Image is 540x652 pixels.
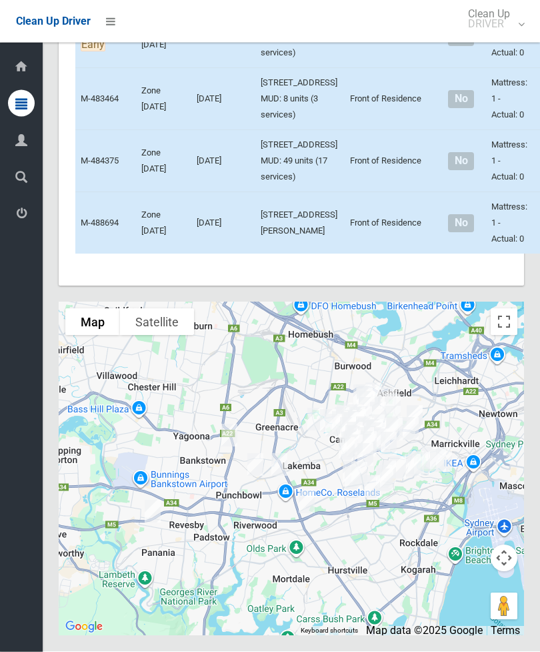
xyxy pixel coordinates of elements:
span: No [448,215,474,233]
a: Clean Up Driver [16,11,91,31]
td: Zone [DATE] [136,131,191,193]
div: 45 Homer Street, EARLWOOD NSW 2206<br>Status : AssignedToRoute<br><a href="/driver/booking/484406... [417,442,443,475]
h4: Normal sized [442,218,481,230]
div: 71 Lincoln Street, BELFIELD NSW 2191<br>Status : AssignedToRoute<br><a href="/driver/booking/4832... [327,406,353,440]
div: 4 French Avenue, BANKSTOWN NSW 2200<br>Status : Collected<br><a href="/driver/booking/484745/comp... [216,419,243,452]
div: 29 First Avenue, CAMPSIE NSW 2194<br>Status : AssignedToRoute<br><a href="/driver/booking/483511/... [329,402,356,436]
button: Show street map [65,309,120,336]
div: 60 Princess Street, CANTERBURY NSW 2193<br>Status : AssignedToRoute<br><a href="/driver/booking/4... [379,401,406,434]
div: 14 Highland Crescent, EARLWOOD NSW 2206<br>Status : AssignedToRoute<br><a href="/driver/booking/4... [409,447,435,480]
a: Terms (opens in new tab) [491,625,520,637]
div: 50 Rosemont Street South, PUNCHBOWL NSW 2196<br>Status : Collected<br><a href="/driver/booking/48... [266,448,293,482]
div: 180 Homer Street, EARLWOOD NSW 2206<br>Status : AssignedToRoute<br><a href="/driver/booking/48888... [399,449,426,482]
td: [DATE] [191,69,255,131]
td: [DATE] [191,131,255,193]
div: 36 Waverley Street, BELMORE NSW 2192<br>Status : AssignedToRoute<br><a href="/driver/booking/4855... [333,432,360,466]
div: 13A Third Avenue, CAMPSIE NSW 2194<br>Status : AssignedToRoute<br><a href="/driver/booking/488863... [335,405,362,438]
div: 4 Waratah Street, CANTERBURY NSW 2193<br>Status : AssignedToRoute<br><a href="/driver/booking/483... [364,418,391,451]
div: 74-76 Floss Street, HURLSTONE PARK NSW 2193<br>Status : AssignedToRoute<br><a href="/driver/booki... [397,412,424,446]
span: No [448,29,474,47]
div: 71 Crieff Street, ASHBURY NSW 2193<br>Status : AssignedToRoute<br><a href="/driver/booking/483694... [365,397,391,430]
div: 63 Third Street, ASHBURY NSW 2193<br>Status : AssignedToRoute<br><a href="/driver/booking/483772/... [379,389,406,422]
div: 2/25 Fletcher Street, CAMPSIE NSW 2194<br>Status : AssignedToRoute<br><a href="/driver/booking/48... [341,430,368,463]
span: Clean Up Driver [16,15,91,27]
div: 75-79 Minter Street, CANTERBURY NSW 2193<br>Status : AssignedToRoute<br><a href="/driver/booking/... [381,413,408,446]
div: 77 Ninth Avenue, CAMPSIE NSW 2194<br>Status : AssignedToRoute<br><a href="/driver/booking/483854/... [337,408,363,441]
div: 36 Sixth Avenue, CAMPSIE NSW 2194<br>Status : AssignedToRoute<br><a href="/driver/booking/484150/... [341,400,368,433]
div: 8-16 Eighth Avenue, CAMPSIE NSW 2194<br>Status : AssignedToRoute<br><a href="/driver/booking/4301... [344,402,371,436]
div: 8 Thorncraft Parade, CAMPSIE NSW 2194<br>Status : AssignedToRoute<br><a href="/driver/booking/483... [336,427,363,460]
div: 3 Hampton Street, CROYDON PARK NSW 2133<br>Status : AssignedToRoute<br><a href="/driver/booking/4... [348,380,375,413]
div: 55 Bexley Road, CAMPSIE NSW 2194<br>Status : AssignedToRoute<br><a href="/driver/booking/483342/c... [352,438,379,472]
td: Front of Residence [345,193,437,255]
span: Clean Up [461,9,523,29]
small: DRIVER [468,19,510,29]
div: 83A Bayview Avenue, EARLWOOD NSW 2206<br>Status : AssignedToRoute<br><a href="/driver/booking/483... [425,444,451,478]
div: 38-40 Clyde Street, CROYDON PARK NSW 2133<br>Status : AssignedToRoute<br><a href="/driver/booking... [351,383,378,416]
span: Map data ©2025 Google [366,625,483,637]
div: 2 Boronia Street, BELFIELD NSW 2191<br>Status : AssignedToRoute<br><a href="/driver/booking/48374... [302,403,329,436]
div: 141 Croydon Avenue, CROYDON PARK NSW 2133<br>Status : AssignedToRoute<br><a href="/driver/booking... [360,378,387,411]
button: Show satellite imagery [120,309,194,336]
span: No [448,91,474,109]
button: Toggle fullscreen view [491,309,517,336]
div: 35 Shackel Avenue, KINGSGROVE NSW 2208<br>Status : Collected<br><a href="/driver/booking/484636/c... [339,462,366,495]
div: 14 Unara Street, CAMPSIE NSW 2194<br>Status : AssignedToRoute<br><a href="/driver/booking/483464/... [353,422,379,456]
button: Map camera controls [491,545,517,572]
div: 41 South Parade, CAMPSIE NSW 2194<br>Status : AssignedToRoute<br><a href="/driver/booking/483474/... [351,412,377,445]
td: Mattress: 1 - Actual: 0 [486,193,533,255]
td: Mattress: 1 - Actual: 0 [486,69,533,131]
div: 105 Burwood Road, BELFIELD NSW 2191<br>Status : AssignedToRoute<br><a href="/driver/booking/48409... [315,404,341,438]
div: 29 Gould Street, CAMPSIE NSW 2194<br>Status : AssignedToRoute<br><a href="/driver/booking/484358/... [357,416,384,449]
td: Front of Residence [345,69,437,131]
td: Mattress: 1 - Actual: 0 [486,131,533,193]
span: No [448,153,474,171]
h4: Normal sized [442,156,481,168]
div: 17 Duke Street, CAMPSIE NSW 2194<br>Status : AssignedToRoute<br><a href="/driver/booking/483504/c... [353,413,379,446]
td: [DATE] [191,193,255,255]
td: M-483464 [75,69,136,131]
div: 10 Shaw Avenue, EARLWOOD NSW 2206<br>Status : AssignedToRoute<br><a href="/driver/booking/483399/... [371,460,397,494]
td: [STREET_ADDRESS] MUD: 8 units (3 services) [255,69,345,131]
div: 59 Fore Street, CANTERBURY NSW 2193<br>Status : AssignedToRoute<br><a href="/driver/booking/48462... [375,427,402,460]
td: Front of Residence [345,131,437,193]
div: 92 Evaline Street, CAMPSIE NSW 2194<br>Status : AssignedToRoute<br><a href="/driver/booking/48327... [343,421,369,454]
div: 2 Messiter Street, CAMPSIE NSW 2194<br>Status : AssignedToRoute<br><a href="/driver/booking/48437... [355,426,382,460]
div: 24 Clyde Street, CROYDON PARK NSW 2133<br>Status : AssignedToRoute<br><a href="/driver/booking/48... [352,381,379,414]
div: 468 Homer Street, EARLWOOD NSW 2206<br>Status : AssignedToRoute<br><a href="/driver/booking/48339... [375,456,401,489]
div: 6 Wentworth Street, CROYDON PARK NSW 2133<br>Status : AssignedToRoute<br><a href="/driver/booking... [353,386,380,420]
div: 2A Lawson Street, PANANIA NSW 2213<br>Status : Collected<br><a href="/driver/booking/487595/compl... [139,495,166,529]
div: 70 Park Street, CAMPSIE NSW 2194<br>Status : AssignedToRoute<br><a href="/driver/booking/483416/c... [359,421,385,454]
div: 13 Dibbs Street, CANTERBURY NSW 2193<br>Status : AssignedToRoute<br><a href="/driver/booking/4835... [369,424,395,457]
div: 50-52 Baltimore Street, BELFIELD NSW 2191<br>Status : AssignedToRoute<br><a href="/driver/booking... [320,409,347,442]
div: 53-57 Second Avenue, CAMPSIE NSW 2194<br>Status : AssignedToRoute<br><a href="/driver/booking/484... [331,398,358,431]
div: 11 Fernhill Street, HURLSTONE PARK NSW 2193<br>Status : AssignedToRoute<br><a href="/driver/booki... [401,401,428,434]
div: 97-103 Campsie Street, CAMPSIE NSW 2194<br>Status : AssignedToRoute<br><a href="/driver/booking/4... [335,412,361,446]
div: 324-326 William Street, KINGSGROVE NSW 2208<br>Status : Collected<br><a href="/driver/booking/483... [337,456,364,490]
button: Drag Pegman onto the map to open Street View [491,593,517,620]
td: M-484375 [75,131,136,193]
button: Keyboard shortcuts [301,627,358,636]
div: 2/9 Yarran Street, PUNCHBOWL NSW 2196<br>Status : IssuesWithCollection<br><a href="/driver/bookin... [242,448,269,482]
td: M-488694 [75,193,136,255]
div: 44-46 Claremont Street, CAMPSIE NSW 2194<br>Status : AssignedToRoute<br><a href="/driver/booking/... [339,425,366,458]
td: Zone [DATE] [136,193,191,255]
div: 3 Queensborough Road, CROYDON PARK NSW 2133<br>Status : AssignedToRoute<br><a href="/driver/booki... [359,382,385,415]
div: 18 William Street, EARLWOOD NSW 2206<br>Status : AssignedToRoute<br><a href="/driver/booking/4833... [385,451,411,484]
td: Zone [DATE] [136,69,191,131]
div: 315 King Georges Road, BEVERLY HILLS NSW 2209<br>Status : IssuesWithCollection<br><a href="/drive... [293,486,320,519]
div: 45 Trevenar Street, ASHBURY NSW 2193<br>Status : AssignedToRoute<br><a href="/driver/booking/4839... [375,382,402,416]
div: 1 Jones Avenue, KINGSGROVE NSW 2208<br>Status : AssignedToRoute<br><a href="/driver/booking/48362... [359,470,385,504]
div: 20 Proctor Avenue, KINGSGROVE NSW 2208<br>Status : Collected<br><a href="/driver/booking/484731/c... [346,457,373,491]
img: Google [62,619,106,636]
h4: Normal sized [442,32,481,43]
td: [STREET_ADDRESS] MUD: 49 units (17 services) [255,131,345,193]
div: 112 Brighton Avenue, CAMPSIE NSW 2194<br>Status : AssignedToRoute<br><a href="/driver/booking/483... [353,392,380,426]
div: 1/39 Amy Street, CAMPSIE NSW 2194<br>Status : AssignedToRoute<br><a href="/driver/booking/484062/... [341,417,368,450]
span: Early [81,38,105,52]
h4: Normal sized [442,94,481,105]
div: 78 Minter Street, CANTERBURY NSW 2193<br>Status : AssignedToRoute<br><a href="/driver/booking/483... [381,412,407,445]
div: 169 Homer Street, EARLWOOD NSW 2206<br>Status : AssignedToRoute<br><a href="/driver/booking/48452... [403,446,429,480]
td: [STREET_ADDRESS][PERSON_NAME] [255,193,345,255]
div: 101 Evaline Street, CAMPSIE NSW 2194<br>Status : AssignedToRoute<br><a href="/driver/booking/4861... [340,420,367,454]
